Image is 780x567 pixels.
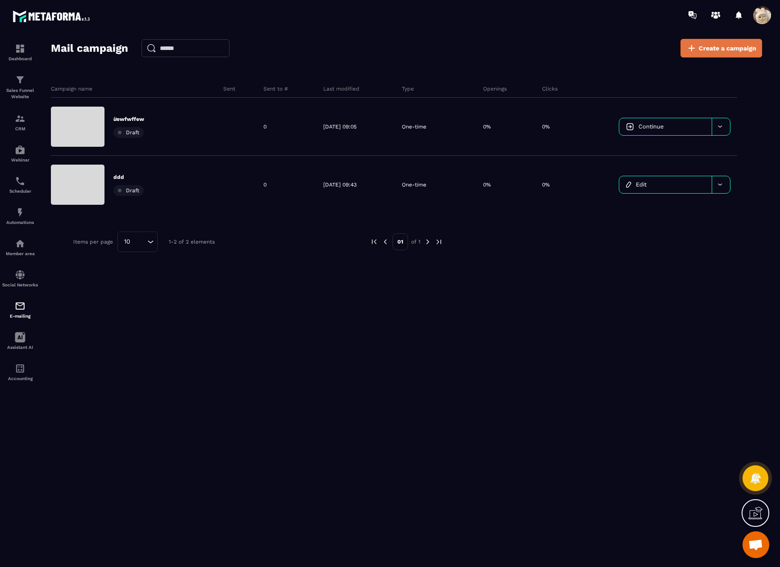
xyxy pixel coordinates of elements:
[15,207,25,218] img: automations
[626,123,634,131] img: icon
[2,189,38,194] p: Scheduler
[2,126,38,131] p: CRM
[263,123,267,130] p: 0
[15,363,25,374] img: accountant
[323,181,357,188] p: [DATE] 09:43
[742,531,769,558] div: Open chat
[2,220,38,225] p: Automations
[51,85,92,92] p: Campaign name
[51,39,128,57] h2: Mail campaign
[2,345,38,350] p: Assistant AI
[2,157,38,162] p: Webinar
[15,269,25,280] img: social-network
[2,294,38,325] a: emailemailE-mailing
[13,8,93,25] img: logo
[424,238,432,246] img: next
[381,238,389,246] img: prev
[15,238,25,249] img: automations
[680,39,762,58] a: Create a campaign
[2,251,38,256] p: Member area
[263,85,288,92] p: Sent to #
[2,87,38,100] p: Sales Funnel Website
[483,85,507,92] p: Openings
[15,43,25,54] img: formation
[15,301,25,311] img: email
[626,182,631,188] img: icon
[126,129,139,136] span: Draft
[636,181,647,188] span: Edit
[542,123,550,130] p: 0%
[169,239,215,245] p: 1-2 of 2 elements
[2,263,38,294] a: social-networksocial-networkSocial Networks
[2,37,38,68] a: formationformationDashboard
[117,232,158,252] div: Search for option
[2,376,38,381] p: Accounting
[483,123,491,130] p: 0%
[2,282,38,287] p: Social Networks
[223,85,235,92] p: Sent
[542,85,558,92] p: Clicks
[133,237,145,247] input: Search for option
[73,239,113,245] p: Items per page
[370,238,378,246] img: prev
[2,68,38,107] a: formationformationSales Funnel Website
[402,181,426,188] p: One-time
[2,314,38,319] p: E-mailing
[113,116,144,123] p: ừewfwffew
[2,169,38,200] a: schedulerschedulerScheduler
[2,107,38,138] a: formationformationCRM
[2,56,38,61] p: Dashboard
[402,85,414,92] p: Type
[699,44,756,53] span: Create a campaign
[2,356,38,388] a: accountantaccountantAccounting
[638,123,664,130] span: Continue
[619,176,712,193] a: Edit
[15,145,25,155] img: automations
[15,113,25,124] img: formation
[435,238,443,246] img: next
[483,181,491,188] p: 0%
[2,138,38,169] a: automationsautomationsWebinar
[15,74,25,85] img: formation
[2,232,38,263] a: automationsautomationsMember area
[113,174,144,181] p: ddd
[542,181,550,188] p: 0%
[121,237,133,247] span: 10
[2,200,38,232] a: automationsautomationsAutomations
[411,238,421,245] p: of 1
[402,123,426,130] p: One-time
[126,187,139,194] span: Draft
[323,85,359,92] p: Last modified
[263,181,267,188] p: 0
[619,118,712,135] a: Continue
[15,176,25,186] img: scheduler
[392,233,408,250] p: 01
[2,325,38,356] a: Assistant AI
[323,123,357,130] p: [DATE] 09:05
